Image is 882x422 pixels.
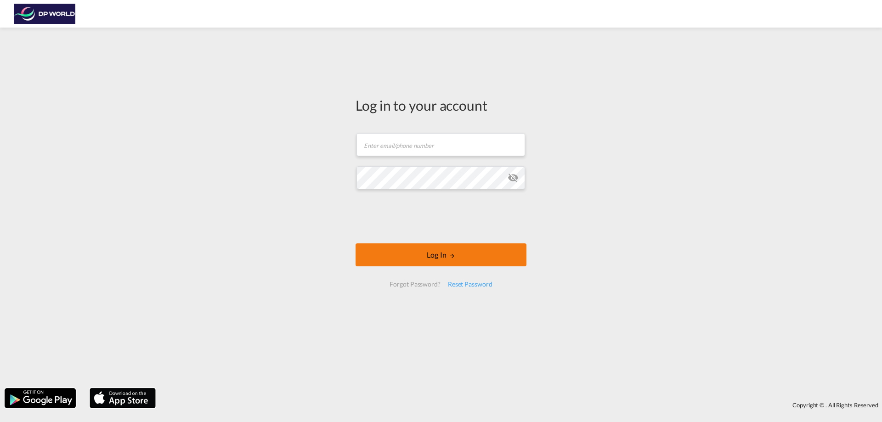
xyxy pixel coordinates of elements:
[444,276,496,293] div: Reset Password
[508,172,519,183] md-icon: icon-eye-off
[356,133,525,156] input: Enter email/phone number
[356,96,526,115] div: Log in to your account
[371,198,511,234] iframe: reCAPTCHA
[89,387,157,409] img: apple.png
[14,4,76,24] img: c08ca190194411f088ed0f3ba295208c.png
[160,397,882,413] div: Copyright © . All Rights Reserved
[386,276,444,293] div: Forgot Password?
[4,387,77,409] img: google.png
[356,243,526,266] button: LOGIN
